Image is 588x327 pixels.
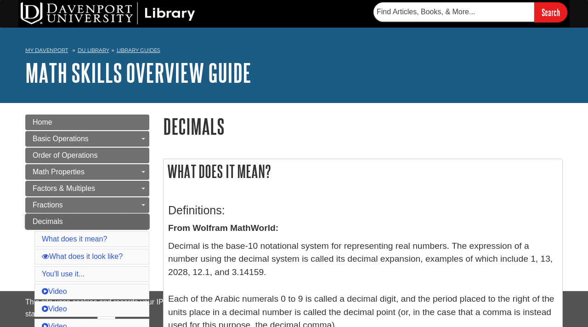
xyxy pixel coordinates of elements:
img: DU Library [21,2,195,24]
form: Searches DU Library's articles, books, and more [373,2,567,22]
a: Video [42,305,67,313]
a: Decimals [25,214,149,229]
a: What does it mean? [42,235,107,243]
a: Library Guides [117,47,160,53]
input: Search [534,2,567,22]
a: Fractions [25,197,149,213]
a: Basic Operations [25,131,149,147]
span: Order of Operations [33,151,97,159]
h1: Decimals [163,115,563,138]
a: Home [25,115,149,130]
h3: Definitions: [168,204,558,217]
a: What does it look like? [42,252,123,260]
a: Math Properties [25,164,149,180]
h2: What does it mean? [164,159,562,184]
span: Math Properties [33,168,85,176]
a: You'll use it... [42,270,85,278]
span: Home [33,118,52,126]
strong: From Wolfram MathWorld: [168,223,278,233]
input: Find Articles, Books, & More... [373,2,534,22]
a: DU Library [78,47,109,53]
span: Basic Operations [33,135,89,143]
a: Factors & Multiples [25,181,149,196]
a: My Davenport [25,46,68,54]
nav: breadcrumb [25,44,563,59]
a: Math Skills Overview Guide [25,58,251,87]
a: Order of Operations [25,148,149,163]
span: Decimals [33,218,63,225]
span: Fractions [33,201,63,209]
a: Video [42,287,67,295]
span: Factors & Multiples [33,184,95,192]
